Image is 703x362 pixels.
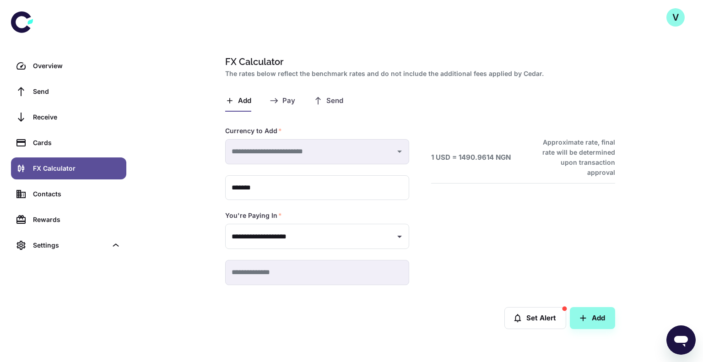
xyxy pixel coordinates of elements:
[33,138,121,148] div: Cards
[282,97,295,105] span: Pay
[225,69,611,79] h2: The rates below reflect the benchmark rates and do not include the additional fees applied by Cedar.
[225,126,282,135] label: Currency to Add
[238,97,251,105] span: Add
[33,189,121,199] div: Contacts
[33,215,121,225] div: Rewards
[33,86,121,97] div: Send
[11,132,126,154] a: Cards
[33,61,121,71] div: Overview
[666,8,685,27] button: V
[666,325,696,355] iframe: Button to launch messaging window
[11,106,126,128] a: Receive
[393,230,406,243] button: Open
[11,183,126,205] a: Contacts
[11,55,126,77] a: Overview
[11,157,126,179] a: FX Calculator
[326,97,343,105] span: Send
[570,307,615,329] button: Add
[225,55,611,69] h1: FX Calculator
[33,240,107,250] div: Settings
[532,137,615,178] h6: Approximate rate, final rate will be determined upon transaction approval
[431,152,511,163] h6: 1 USD = 1490.9614 NGN
[33,163,121,173] div: FX Calculator
[33,112,121,122] div: Receive
[11,234,126,256] div: Settings
[504,307,566,329] button: Set Alert
[11,81,126,103] a: Send
[11,209,126,231] a: Rewards
[225,211,282,220] label: You're Paying In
